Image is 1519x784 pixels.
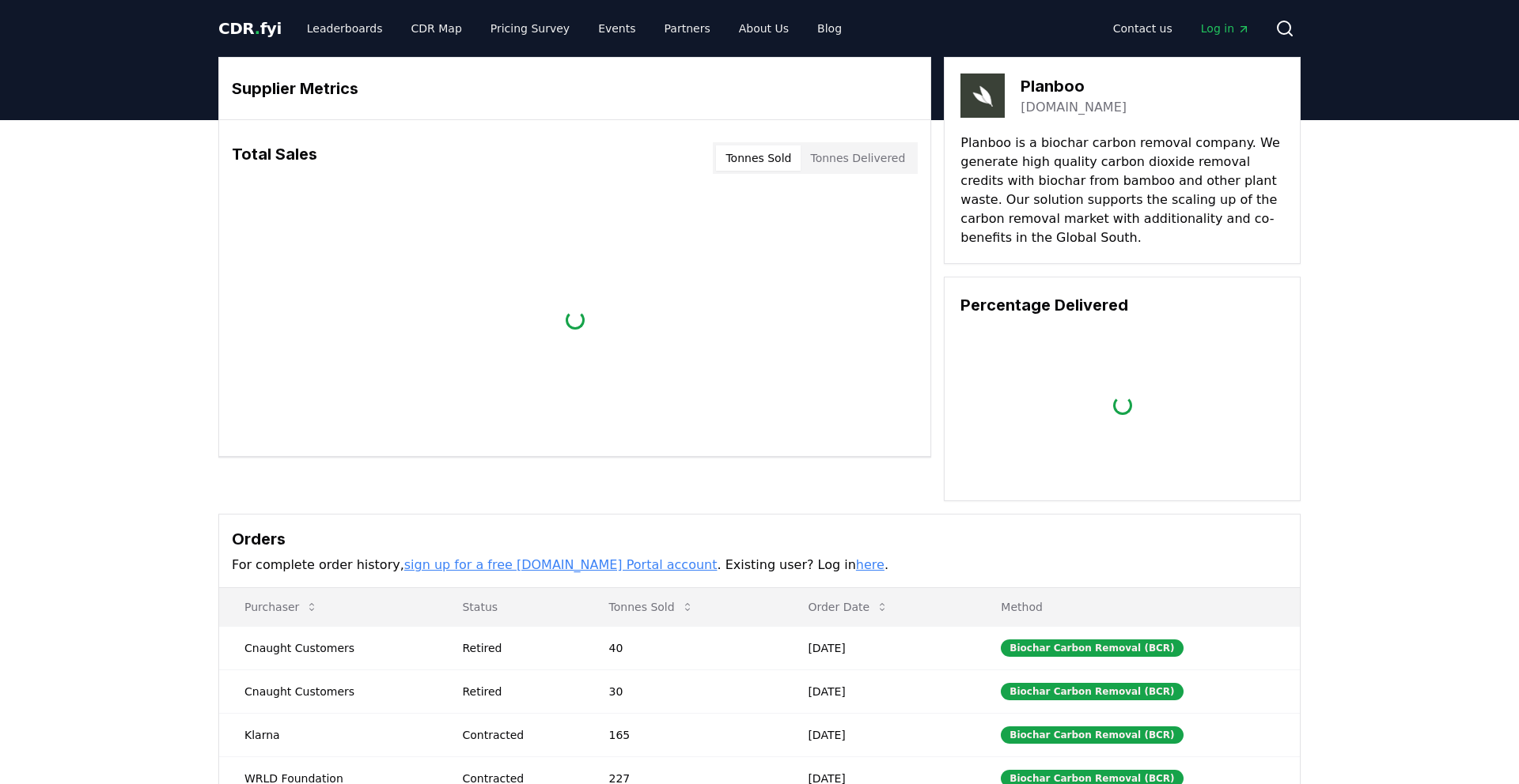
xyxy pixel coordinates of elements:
[1001,726,1183,744] div: Biochar Carbon Removal (BCR)
[795,591,901,623] button: Order Date
[726,14,801,43] a: About Us
[716,145,801,171] button: Tonnes Sold
[801,145,915,171] button: Tonnes Delivered
[1021,98,1127,117] a: [DOMAIN_NAME]
[399,14,475,43] a: CDR Map
[462,684,570,699] div: Retired
[1001,683,1183,700] div: Biochar Carbon Removal (BCR)
[960,293,1284,317] h3: Percentage Delivered
[584,626,783,669] td: 40
[218,19,282,38] span: CDR fyi
[462,640,570,656] div: Retired
[255,19,260,38] span: .
[232,556,1287,575] p: For complete order history, . Existing user? Log in .
[219,713,437,756] td: Klarna
[232,142,317,174] h3: Total Sales
[584,669,783,713] td: 30
[294,14,854,43] nav: Main
[232,527,1287,551] h3: Orders
[960,134,1284,247] p: Planboo is a biochar carbon removal company. We generate high quality carbon dioxide removal cred...
[782,669,975,713] td: [DATE]
[1201,21,1250,36] span: Log in
[782,626,975,669] td: [DATE]
[478,14,582,43] a: Pricing Survey
[1100,14,1185,43] a: Contact us
[218,17,282,40] a: CDR.fyi
[232,591,331,623] button: Purchaser
[1001,639,1183,657] div: Biochar Carbon Removal (BCR)
[294,14,396,43] a: Leaderboards
[1021,74,1127,98] h3: Planboo
[805,14,854,43] a: Blog
[219,626,437,669] td: Cnaught Customers
[1188,14,1263,43] a: Log in
[652,14,723,43] a: Partners
[584,713,783,756] td: 165
[563,308,585,330] div: loading
[462,727,570,743] div: Contracted
[1111,394,1133,416] div: loading
[449,599,570,615] p: Status
[988,599,1287,615] p: Method
[404,557,718,572] a: sign up for a free [DOMAIN_NAME] Portal account
[856,557,885,572] a: here
[960,73,1005,118] img: Planboo-logo
[232,77,918,100] h3: Supplier Metrics
[219,669,437,713] td: Cnaught Customers
[597,591,706,623] button: Tonnes Sold
[1100,14,1263,43] nav: Main
[782,713,975,756] td: [DATE]
[585,14,648,43] a: Events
